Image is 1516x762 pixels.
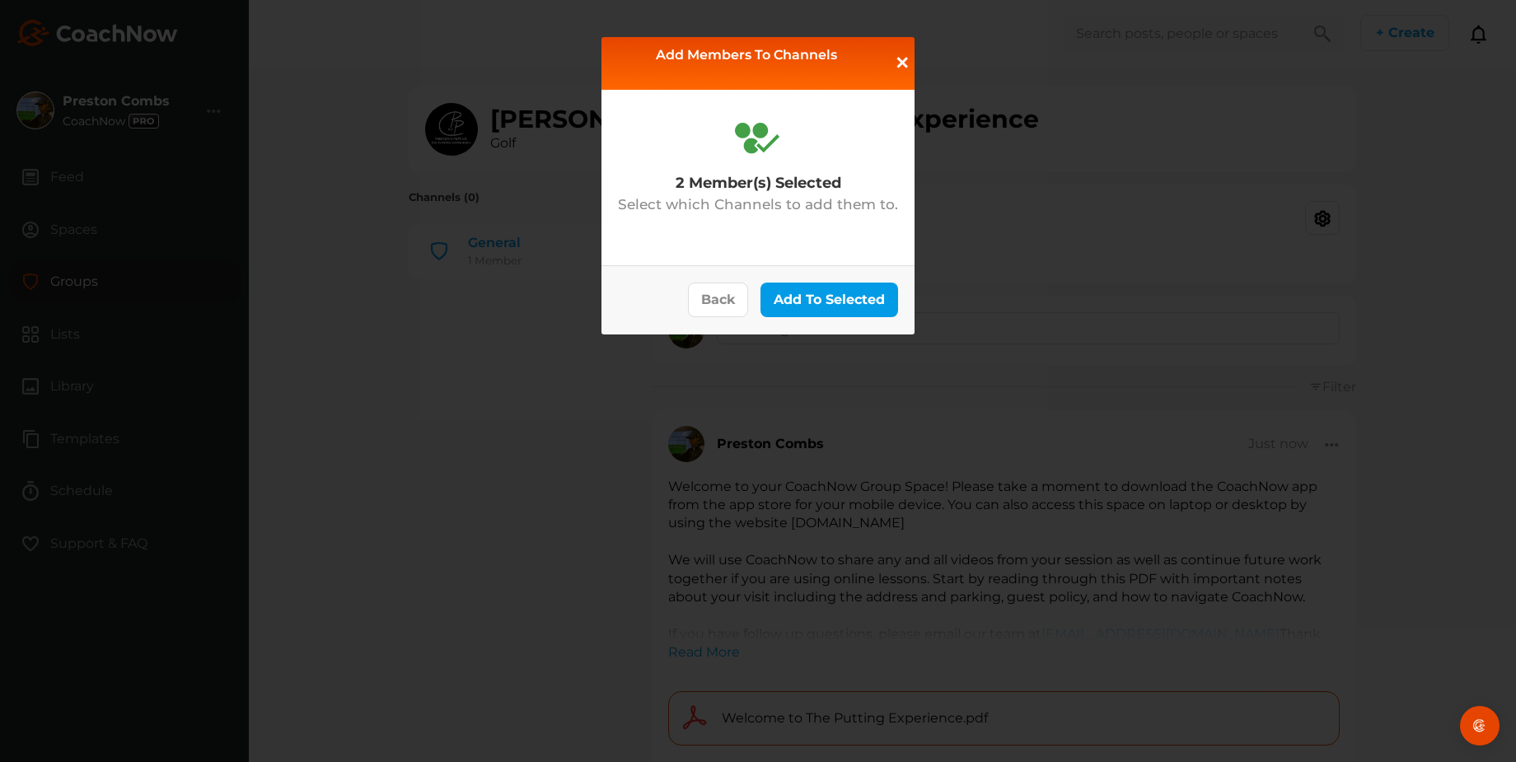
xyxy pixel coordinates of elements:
h3: 2 Member(s) Selected [618,172,898,194]
button: ✕ [878,37,915,90]
h6: Select which Channels to add them to. [618,194,898,216]
button: Add To Selected [760,283,898,318]
div: Open Intercom Messenger [1460,706,1500,746]
h3: Add Members To Channels [614,37,878,90]
button: Back [688,283,748,318]
img: Add Members [735,123,782,156]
